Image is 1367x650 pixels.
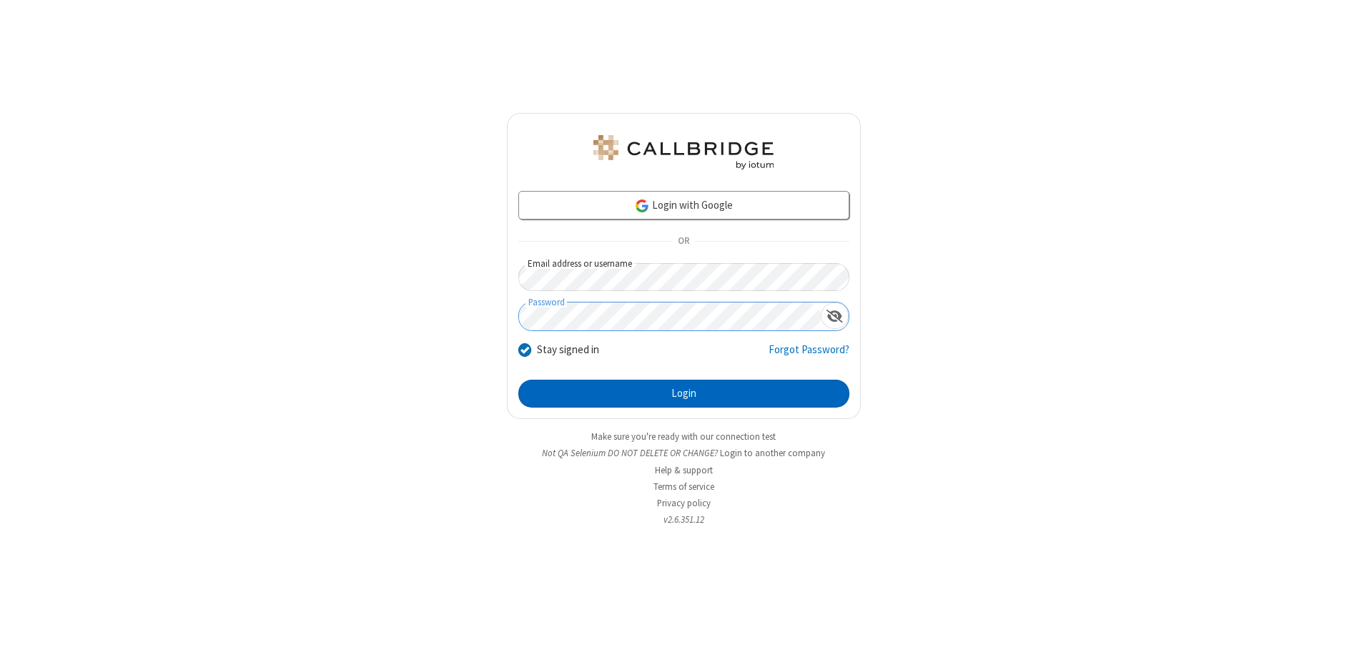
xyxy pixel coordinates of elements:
a: Privacy policy [657,497,711,509]
input: Email address or username [518,263,849,291]
img: QA Selenium DO NOT DELETE OR CHANGE [591,135,776,169]
a: Make sure you're ready with our connection test [591,430,776,443]
a: Login with Google [518,191,849,220]
img: google-icon.png [634,198,650,214]
a: Terms of service [653,481,714,493]
label: Stay signed in [537,342,599,358]
div: Show password [821,302,849,329]
a: Forgot Password? [769,342,849,369]
span: OR [672,232,695,252]
li: v2.6.351.12 [507,513,861,526]
button: Login to another company [720,446,825,460]
a: Help & support [655,464,713,476]
input: Password [519,302,821,330]
button: Login [518,380,849,408]
li: Not QA Selenium DO NOT DELETE OR CHANGE? [507,446,861,460]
